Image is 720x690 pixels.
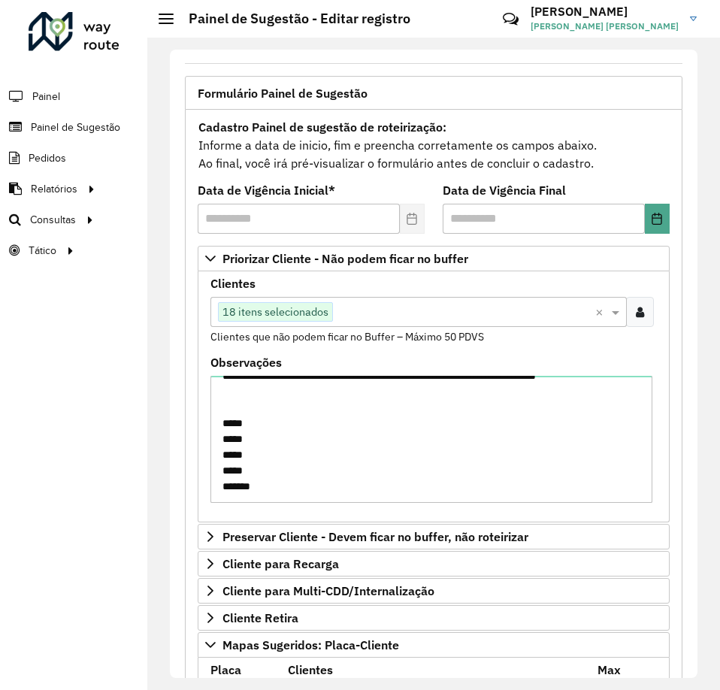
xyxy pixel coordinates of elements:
span: Relatórios [31,181,77,197]
span: Priorizar Cliente - Não podem ficar no buffer [222,253,468,265]
label: Data de Vigência Inicial [198,181,335,199]
a: Cliente para Recarga [198,551,670,577]
strong: Cadastro Painel de sugestão de roteirização: [198,120,446,135]
span: Painel de Sugestão [31,120,120,135]
a: Cliente Retira [198,605,670,631]
label: Clientes [210,274,256,292]
div: Priorizar Cliente - Não podem ficar no buffer [198,271,670,522]
a: Cliente para Multi-CDD/Internalização [198,578,670,604]
button: Choose Date [645,204,670,234]
label: Observações [210,353,282,371]
span: 18 itens selecionados [219,303,332,321]
span: [PERSON_NAME] [PERSON_NAME] [531,20,679,33]
a: Preservar Cliente - Devem ficar no buffer, não roteirizar [198,524,670,549]
label: Clientes [288,661,333,679]
span: Painel [32,89,60,104]
span: Clear all [595,303,608,321]
a: Priorizar Cliente - Não podem ficar no buffer [198,246,670,271]
span: Cliente para Multi-CDD/Internalização [222,585,434,597]
span: Consultas [30,212,76,228]
span: Cliente Retira [222,612,298,624]
small: Clientes que não podem ficar no Buffer – Máximo 50 PDVS [210,330,484,343]
h3: [PERSON_NAME] [531,5,679,19]
a: Mapas Sugeridos: Placa-Cliente [198,632,670,658]
label: Placa [210,661,241,679]
span: Tático [29,243,56,259]
label: Data de Vigência Final [443,181,566,199]
span: Mapas Sugeridos: Placa-Cliente [222,639,399,651]
span: Pedidos [29,150,66,166]
a: Contato Rápido [495,3,527,35]
div: Informe a data de inicio, fim e preencha corretamente os campos abaixo. Ao final, você irá pré-vi... [198,117,670,173]
h2: Painel de Sugestão - Editar registro [174,11,410,27]
span: Formulário Painel de Sugestão [198,87,368,99]
span: Cliente para Recarga [222,558,339,570]
span: Preservar Cliente - Devem ficar no buffer, não roteirizar [222,531,528,543]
